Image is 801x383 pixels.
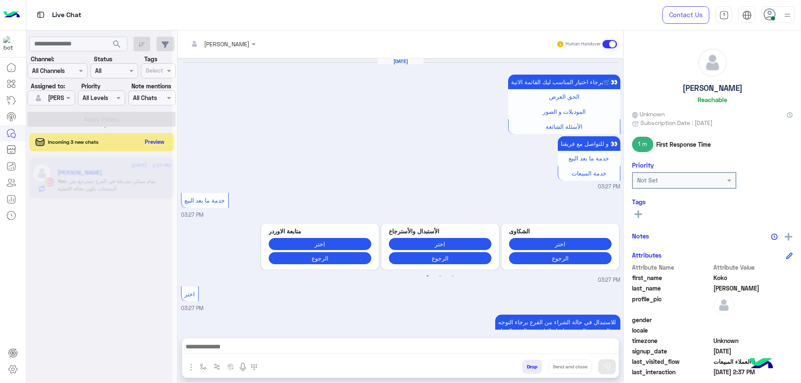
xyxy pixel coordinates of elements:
span: last_name [632,284,712,293]
span: Attribute Name [632,263,712,272]
span: خدمة ما بعد البيع [184,197,225,204]
img: defaultAdmin.png [713,295,734,315]
div: loading... [92,120,106,135]
img: 713415422032625 [3,36,18,51]
h6: [DATE] [378,58,423,64]
button: الرجوع [509,252,612,264]
button: اختر [269,238,371,250]
span: Unknown [632,110,665,118]
a: Contact Us [662,6,709,24]
span: last_visited_flow [632,357,712,366]
img: tab [35,10,46,20]
span: profile_pic [632,295,712,314]
button: الرجوع [389,252,491,264]
span: خدمة ما بعد البيع [569,155,609,162]
p: 28/7/2025, 3:27 PM [508,75,620,89]
img: hulul-logo.png [747,350,776,379]
span: George [713,284,793,293]
span: 03:27 PM [181,212,204,218]
span: 03:27 PM [598,276,620,284]
img: send voice note [238,362,248,372]
span: خدمة المبيعات [572,170,607,177]
button: الرجوع [269,252,371,264]
button: 1 of 2 [423,272,432,280]
small: Human Handover [566,41,601,48]
img: tab [719,10,729,20]
span: first_name [632,273,712,282]
span: signup_date [632,347,712,355]
a: tab [715,6,732,24]
span: null [713,315,793,324]
h6: Notes [632,232,649,240]
button: اختر [509,238,612,250]
p: الأستبدال والأسترجاع [389,227,491,235]
h6: Reachable [698,96,727,103]
button: 3 of 2 [448,272,457,280]
span: 2025-08-28T11:37:38.1635359Z [713,368,793,376]
img: notes [771,233,778,240]
span: 03:27 PM [598,183,620,191]
button: select flow [196,360,210,373]
img: send message [603,363,611,371]
img: make a call [251,364,257,370]
span: gender [632,315,712,324]
span: locale [632,326,712,335]
h6: Priority [632,161,654,169]
button: create order [224,360,238,373]
img: Logo [3,6,20,24]
img: defaultAdmin.png [698,48,727,77]
span: null [713,326,793,335]
img: add [785,233,792,240]
span: خدمة العملاء المبيعات [713,357,793,366]
button: Send and close [548,360,592,374]
span: timezone [632,336,712,345]
img: profile [782,10,793,20]
h6: Attributes [632,251,662,259]
p: متابعة الاوردر [269,227,371,235]
span: الأسئلة الشائعة [546,123,582,130]
h6: Tags [632,198,793,205]
img: send attachment [186,362,196,372]
span: 1 m [632,137,653,152]
img: Trigger scenario [214,363,220,370]
span: First Response Time [656,140,711,149]
span: 03:27 PM [181,305,204,311]
h5: [PERSON_NAME] [683,83,743,93]
span: الحق العرض [549,93,579,100]
span: اختر [184,290,195,298]
span: last_interaction [632,368,712,376]
span: Unknown [713,336,793,345]
span: الموديلات و الصور [543,108,586,115]
div: Select [144,66,163,77]
p: الشكاوى [509,227,612,235]
p: Live Chat [52,10,81,21]
button: اختر [389,238,491,250]
img: create order [227,363,234,370]
span: 2024-10-30T16:35:14.786Z [713,347,793,355]
span: Attribute Value [713,263,793,272]
button: 2 of 2 [436,272,444,280]
p: 28/7/2025, 3:27 PM [558,136,620,151]
img: tab [742,10,752,20]
img: select flow [200,363,207,370]
button: Trigger scenario [210,360,224,373]
span: Subscription Date : [DATE] [640,118,713,127]
span: Koko [713,273,793,282]
button: Drop [522,360,542,374]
